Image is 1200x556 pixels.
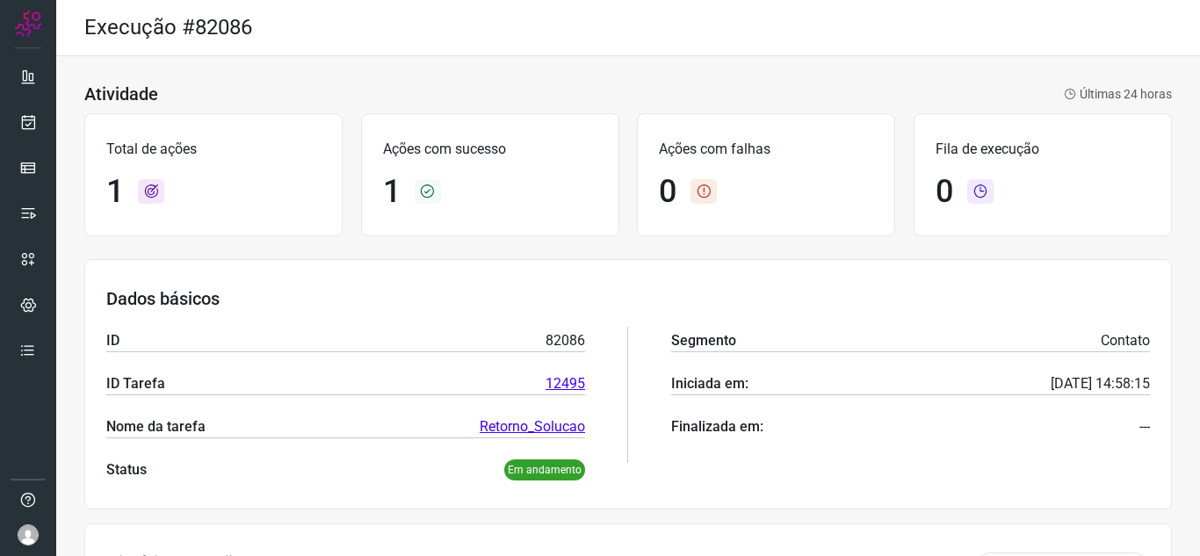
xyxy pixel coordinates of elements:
[106,173,124,211] h1: 1
[480,416,585,437] a: Retorno_Solucao
[84,15,252,40] h2: Execução #82086
[18,524,39,545] img: avatar-user-boy.jpg
[936,139,1150,160] p: Fila de execução
[1101,330,1150,351] p: Contato
[383,173,401,211] h1: 1
[1139,416,1150,437] p: ---
[546,330,585,351] p: 82086
[106,139,321,160] p: Total de ações
[659,173,676,211] h1: 0
[106,416,206,437] p: Nome da tarefa
[106,459,147,480] p: Status
[106,373,165,394] p: ID Tarefa
[84,83,158,105] h3: Atividade
[106,288,1150,309] h3: Dados básicos
[546,373,585,394] a: 12495
[106,330,119,351] p: ID
[671,373,748,394] p: Iniciada em:
[671,330,736,351] p: Segmento
[1064,85,1172,104] p: Últimas 24 horas
[1051,373,1150,394] p: [DATE] 14:58:15
[671,416,763,437] p: Finalizada em:
[15,11,41,37] img: Logo
[504,459,585,480] p: Em andamento
[383,139,597,160] p: Ações com sucesso
[659,139,873,160] p: Ações com falhas
[936,173,953,211] h1: 0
